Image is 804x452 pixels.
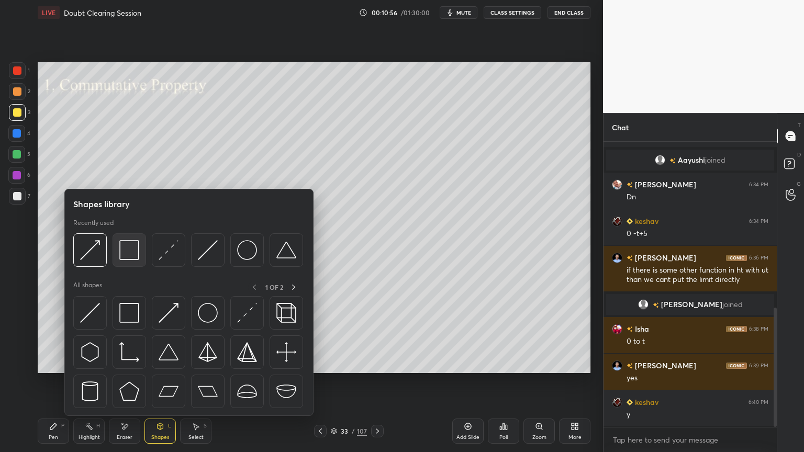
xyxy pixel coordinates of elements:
div: / [352,428,355,434]
img: svg+xml;charset=utf-8,%3Csvg%20xmlns%3D%22http%3A%2F%2Fwww.w3.org%2F2000%2Fsvg%22%20width%3D%2230... [80,303,100,323]
img: Learner_Badge_beginner_1_8b307cf2a0.svg [627,399,633,405]
h6: [PERSON_NAME] [633,179,696,190]
p: 1 OF 2 [265,283,283,291]
div: Shapes [151,435,169,440]
p: Chat [604,114,637,141]
div: 5 [8,146,30,163]
img: no-rating-badge.077c3623.svg [669,158,676,164]
img: svg+xml;charset=utf-8,%3Csvg%20xmlns%3D%22http%3A%2F%2Fwww.w3.org%2F2000%2Fsvg%22%20width%3D%2244... [159,381,178,401]
h6: [PERSON_NAME] [633,252,696,263]
div: 6:34 PM [749,218,768,224]
img: svg+xml;charset=utf-8,%3Csvg%20xmlns%3D%22http%3A%2F%2Fwww.w3.org%2F2000%2Fsvg%22%20width%3D%2236... [237,240,257,260]
div: 6:39 PM [749,363,768,369]
img: svg+xml;charset=utf-8,%3Csvg%20xmlns%3D%22http%3A%2F%2Fwww.w3.org%2F2000%2Fsvg%22%20width%3D%2234... [119,303,139,323]
span: joined [722,300,743,309]
div: 0 -t+5 [627,229,768,239]
div: Zoom [532,435,546,440]
img: svg+xml;charset=utf-8,%3Csvg%20xmlns%3D%22http%3A%2F%2Fwww.w3.org%2F2000%2Fsvg%22%20width%3D%2240... [276,342,296,362]
div: grid [604,142,777,427]
div: Eraser [117,435,132,440]
div: Pen [49,435,58,440]
img: no-rating-badge.077c3623.svg [653,302,659,308]
span: [PERSON_NAME] [661,300,722,309]
div: S [204,423,207,428]
img: no-rating-badge.077c3623.svg [627,182,633,188]
img: bb1e332887524d04986e85b64645dbd7.jpg [612,253,622,263]
img: 219fde80e6c248bfa3ccb4a9ff731acb.18690801_3 [612,397,622,408]
div: Add Slide [456,435,479,440]
img: svg+xml;charset=utf-8,%3Csvg%20xmlns%3D%22http%3A%2F%2Fwww.w3.org%2F2000%2Fsvg%22%20width%3D%2230... [80,342,100,362]
img: svg+xml;charset=utf-8,%3Csvg%20xmlns%3D%22http%3A%2F%2Fwww.w3.org%2F2000%2Fsvg%22%20width%3D%2238... [237,381,257,401]
div: 0 to t [627,336,768,347]
span: mute [456,9,471,16]
button: CLASS SETTINGS [484,6,541,19]
img: 3 [612,179,622,190]
img: default.png [655,155,665,165]
img: svg+xml;charset=utf-8,%3Csvg%20xmlns%3D%22http%3A%2F%2Fwww.w3.org%2F2000%2Fsvg%22%20width%3D%2234... [119,240,139,260]
img: svg+xml;charset=utf-8,%3Csvg%20xmlns%3D%22http%3A%2F%2Fwww.w3.org%2F2000%2Fsvg%22%20width%3D%2230... [159,303,178,323]
span: joined [705,156,725,164]
img: Learner_Badge_beginner_1_8b307cf2a0.svg [627,218,633,224]
img: 219fde80e6c248bfa3ccb4a9ff731acb.18690801_3 [612,216,622,227]
h6: keshav [633,397,658,408]
img: svg+xml;charset=utf-8,%3Csvg%20xmlns%3D%22http%3A%2F%2Fwww.w3.org%2F2000%2Fsvg%22%20width%3D%2238... [276,381,296,401]
div: 7 [9,188,30,205]
div: 2 [9,83,30,100]
img: b92cd658c72440c09e28ad491b233703.52377217_3 [612,324,622,334]
div: 4 [8,125,30,142]
div: Highlight [79,435,100,440]
div: 107 [357,426,367,436]
p: Recently used [73,219,114,227]
h6: keshav [633,216,658,227]
div: Select [188,435,204,440]
button: mute [440,6,477,19]
img: svg+xml;charset=utf-8,%3Csvg%20xmlns%3D%22http%3A%2F%2Fwww.w3.org%2F2000%2Fsvg%22%20width%3D%2238... [159,342,178,362]
div: H [96,423,100,428]
img: svg+xml;charset=utf-8,%3Csvg%20xmlns%3D%22http%3A%2F%2Fwww.w3.org%2F2000%2Fsvg%22%20width%3D%2234... [237,342,257,362]
img: svg+xml;charset=utf-8,%3Csvg%20xmlns%3D%22http%3A%2F%2Fwww.w3.org%2F2000%2Fsvg%22%20width%3D%2230... [237,303,257,323]
p: G [797,180,801,188]
img: svg+xml;charset=utf-8,%3Csvg%20xmlns%3D%22http%3A%2F%2Fwww.w3.org%2F2000%2Fsvg%22%20width%3D%2238... [276,240,296,260]
img: svg+xml;charset=utf-8,%3Csvg%20xmlns%3D%22http%3A%2F%2Fwww.w3.org%2F2000%2Fsvg%22%20width%3D%2230... [198,240,218,260]
div: 33 [339,428,350,434]
div: 6:40 PM [749,399,768,405]
p: All shapes [73,281,102,294]
img: svg+xml;charset=utf-8,%3Csvg%20xmlns%3D%22http%3A%2F%2Fwww.w3.org%2F2000%2Fsvg%22%20width%3D%2235... [276,303,296,323]
img: default.png [638,299,649,310]
img: no-rating-badge.077c3623.svg [627,255,633,261]
h5: Shapes library [73,198,130,210]
span: Aayushi [678,156,705,164]
img: bb1e332887524d04986e85b64645dbd7.jpg [612,360,622,371]
img: no-rating-badge.077c3623.svg [627,363,633,369]
img: svg+xml;charset=utf-8,%3Csvg%20xmlns%3D%22http%3A%2F%2Fwww.w3.org%2F2000%2Fsvg%22%20width%3D%2244... [198,381,218,401]
p: T [798,121,801,129]
h6: [PERSON_NAME] [633,360,696,371]
img: iconic-dark.1390631f.png [726,363,747,369]
img: svg+xml;charset=utf-8,%3Csvg%20xmlns%3D%22http%3A%2F%2Fwww.w3.org%2F2000%2Fsvg%22%20width%3D%2234... [198,342,218,362]
div: 1 [9,62,30,79]
img: svg+xml;charset=utf-8,%3Csvg%20xmlns%3D%22http%3A%2F%2Fwww.w3.org%2F2000%2Fsvg%22%20width%3D%2230... [159,240,178,260]
div: if there is some other function in ht with ut than we cant put the limit directly [627,265,768,285]
h4: Doubt Clearing Session [64,8,141,18]
div: LIVE [38,6,60,19]
div: 3 [9,104,30,121]
img: svg+xml;charset=utf-8,%3Csvg%20xmlns%3D%22http%3A%2F%2Fwww.w3.org%2F2000%2Fsvg%22%20width%3D%2236... [198,303,218,323]
img: svg+xml;charset=utf-8,%3Csvg%20xmlns%3D%22http%3A%2F%2Fwww.w3.org%2F2000%2Fsvg%22%20width%3D%2233... [119,342,139,362]
img: svg+xml;charset=utf-8,%3Csvg%20xmlns%3D%22http%3A%2F%2Fwww.w3.org%2F2000%2Fsvg%22%20width%3D%2228... [80,381,100,401]
div: y [627,410,768,420]
img: no-rating-badge.077c3623.svg [627,326,633,332]
div: More [568,435,582,440]
div: 6:34 PM [749,182,768,188]
div: Dn [627,192,768,202]
div: 6:36 PM [749,255,768,261]
button: End Class [548,6,590,19]
img: svg+xml;charset=utf-8,%3Csvg%20xmlns%3D%22http%3A%2F%2Fwww.w3.org%2F2000%2Fsvg%22%20width%3D%2230... [80,240,100,260]
div: L [168,423,171,428]
div: Poll [499,435,508,440]
div: 6:38 PM [749,326,768,332]
div: 6 [8,167,30,184]
div: yes [627,373,768,383]
div: P [61,423,64,428]
h6: Isha [633,323,649,334]
img: iconic-dark.1390631f.png [726,255,747,261]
